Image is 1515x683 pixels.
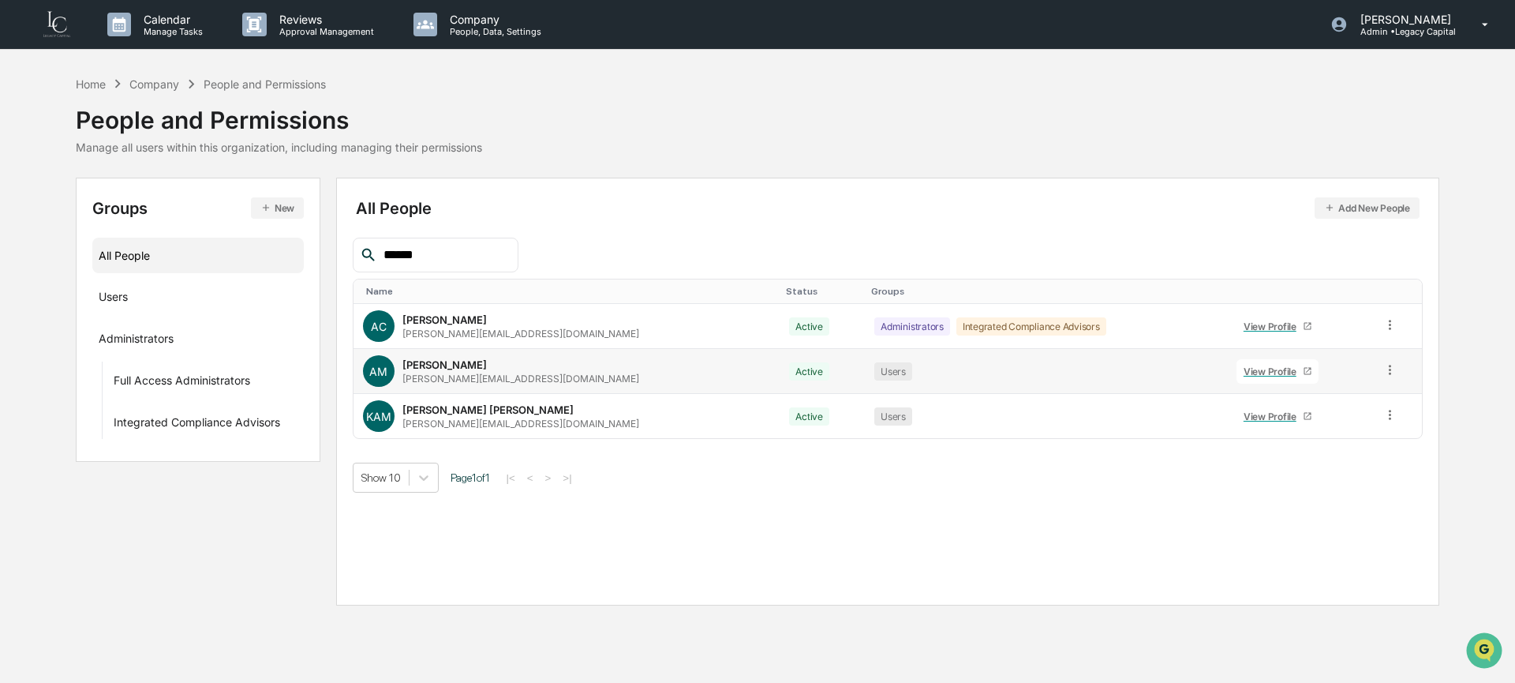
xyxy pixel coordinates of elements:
div: Users [874,407,912,426]
div: Toggle SortBy [871,286,1221,297]
div: Groups [92,197,304,219]
a: View Profile [1236,314,1319,339]
span: Pylon [157,268,191,280]
div: Integrated Compliance Advisors [956,317,1106,336]
div: Toggle SortBy [1233,286,1367,297]
p: Manage Tasks [131,26,211,37]
p: Admin • Legacy Capital [1348,26,1459,37]
span: AC [371,320,387,333]
div: [PERSON_NAME] [PERSON_NAME] [402,403,574,416]
div: View Profile [1244,411,1303,422]
p: [PERSON_NAME] [1348,13,1459,26]
div: Active [789,317,829,336]
button: New [251,197,304,219]
img: 1746055101610-c473b297-6a78-478c-a979-82029cc54cd1 [16,121,44,149]
a: View Profile [1236,404,1319,429]
div: Full Access Administrators [114,373,250,392]
div: 🗄️ [114,201,127,213]
a: View Profile [1236,359,1319,384]
button: Start new chat [268,126,287,144]
a: Powered byPylon [111,267,191,280]
div: Company [129,77,179,91]
div: Manage all users within this organization, including managing their permissions [76,141,482,154]
iframe: Open customer support [1464,631,1507,674]
span: Attestations [130,199,196,215]
button: |< [502,471,520,485]
div: [PERSON_NAME][EMAIL_ADDRESS][DOMAIN_NAME] [402,373,639,385]
button: > [541,471,556,485]
a: 🔎Data Lookup [9,223,106,251]
div: [PERSON_NAME][EMAIL_ADDRESS][DOMAIN_NAME] [402,328,639,340]
div: 🔎 [16,231,28,243]
div: Toggle SortBy [786,286,858,297]
div: Toggle SortBy [366,286,774,297]
a: 🗄️Attestations [108,193,202,221]
div: [PERSON_NAME][EMAIL_ADDRESS][DOMAIN_NAME] [402,418,639,430]
div: All People [356,197,1420,219]
div: [PERSON_NAME] [402,358,487,371]
div: Active [789,407,829,426]
div: View Profile [1244,321,1303,332]
div: Administrators [874,317,950,336]
div: View Profile [1244,366,1303,377]
div: All People [99,242,297,268]
span: Page 1 of 1 [451,471,490,484]
a: 🖐️Preclearance [9,193,108,221]
p: How can we help? [16,33,287,58]
div: Users [874,362,912,381]
div: We're available if you need us! [54,137,200,149]
div: Active [789,362,829,381]
div: Start new chat [54,121,259,137]
button: >| [558,471,576,485]
span: KAM [366,410,391,423]
p: Company [437,13,549,26]
span: Preclearance [32,199,102,215]
div: Integrated Compliance Advisors [114,415,280,434]
img: logo [38,9,76,39]
p: Approval Management [267,26,382,37]
p: People, Data, Settings [437,26,549,37]
span: AM [369,365,387,378]
div: People and Permissions [204,77,326,91]
div: Toggle SortBy [1386,286,1416,297]
div: 🖐️ [16,201,28,213]
span: Data Lookup [32,229,99,245]
div: Users [99,290,128,309]
p: Reviews [267,13,382,26]
div: Home [76,77,106,91]
div: [PERSON_NAME] [402,313,487,326]
button: Add New People [1315,197,1420,219]
p: Calendar [131,13,211,26]
div: Administrators [99,332,174,351]
button: < [522,471,538,485]
div: People and Permissions [76,93,482,134]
